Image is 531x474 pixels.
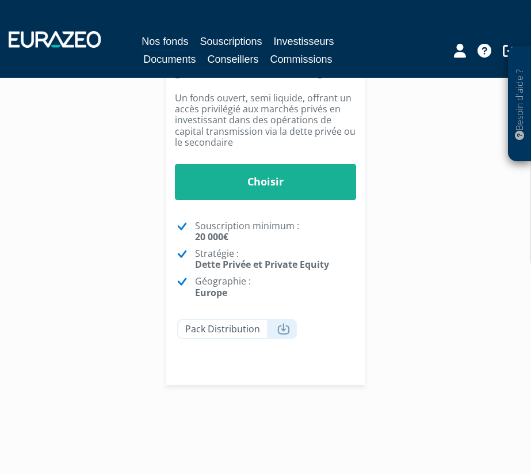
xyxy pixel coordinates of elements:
[513,52,526,156] p: Besoin d'aide ?
[175,164,356,200] a: Choisir
[195,258,329,271] strong: Dette Privée et Private Equity
[270,51,332,67] a: Commissions
[195,248,356,270] p: Stratégie :
[207,51,258,67] a: Conseillers
[273,33,334,50] a: Investisseurs
[195,221,356,242] p: Souscription minimum :
[142,33,188,51] a: Nos fonds
[175,93,356,148] p: Un fonds ouvert, semi liquide, offrant un accès privilégié aux marchés privés en investissant dan...
[9,31,101,47] img: 1732889491-logotype_eurazeo_blanc_rvb.png
[195,286,227,299] strong: Europe
[200,33,262,50] a: Souscriptions
[195,276,356,298] p: Géographie :
[143,51,196,67] a: Documents
[195,230,228,243] strong: 20 000€
[177,319,297,339] a: Pack Distribution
